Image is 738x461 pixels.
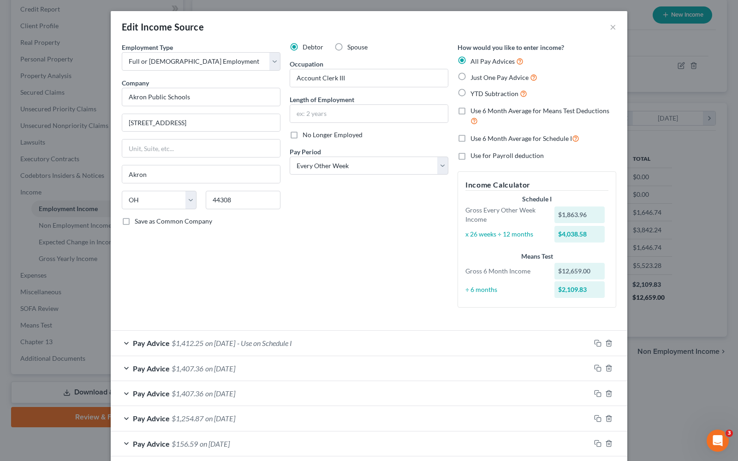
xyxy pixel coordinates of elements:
[205,364,235,373] span: on [DATE]
[122,140,280,157] input: Unit, Suite, etc...
[554,281,605,298] div: $2,109.83
[133,389,170,398] span: Pay Advice
[470,90,518,97] span: YTD Subtraction
[122,79,149,87] span: Company
[726,430,733,437] span: 3
[610,21,616,32] button: ×
[133,364,170,373] span: Pay Advice
[290,59,323,69] label: Occupation
[461,230,550,239] div: x 26 weeks ÷ 12 months
[172,339,203,347] span: $1,412.25
[465,252,608,261] div: Means Test
[122,114,280,132] input: Enter address...
[347,43,368,51] span: Spouse
[133,339,170,347] span: Pay Advice
[458,42,564,52] label: How would you like to enter income?
[133,439,170,448] span: Pay Advice
[133,414,170,423] span: Pay Advice
[461,267,550,276] div: Gross 6 Month Income
[707,430,729,452] iframe: Intercom live chat
[172,364,203,373] span: $1,407.36
[206,191,280,209] input: Enter zip...
[554,226,605,243] div: $4,038.58
[122,43,173,51] span: Employment Type
[205,389,235,398] span: on [DATE]
[290,148,321,156] span: Pay Period
[461,206,550,224] div: Gross Every Other Week Income
[290,105,448,122] input: ex: 2 years
[470,152,544,159] span: Use for Payroll deduction
[461,285,550,294] div: ÷ 6 months
[554,206,605,223] div: $1,863.96
[135,217,212,225] span: Save as Common Company
[122,165,280,183] input: Enter city...
[122,88,280,106] input: Search company by name...
[554,263,605,279] div: $12,659.00
[172,414,203,423] span: $1,254.87
[205,339,235,347] span: on [DATE]
[122,20,204,33] div: Edit Income Source
[470,73,529,81] span: Just One Pay Advice
[465,194,608,204] div: Schedule I
[237,339,292,347] span: - Use on Schedule I
[172,439,198,448] span: $156.59
[290,95,354,104] label: Length of Employment
[172,389,203,398] span: $1,407.36
[205,414,235,423] span: on [DATE]
[303,131,363,139] span: No Longer Employed
[470,57,515,65] span: All Pay Advices
[303,43,323,51] span: Debtor
[465,179,608,191] h5: Income Calculator
[470,134,572,142] span: Use 6 Month Average for Schedule I
[290,69,448,87] input: --
[200,439,230,448] span: on [DATE]
[470,107,609,115] span: Use 6 Month Average for Means Test Deductions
